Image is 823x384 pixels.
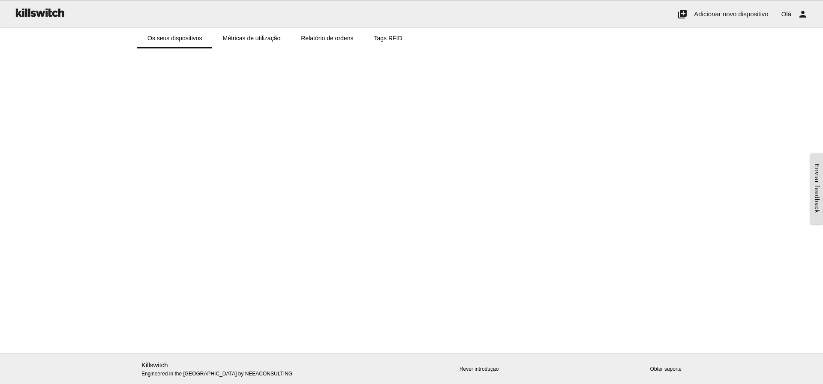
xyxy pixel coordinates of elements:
[291,28,363,48] a: Relatório de ordens
[677,0,688,28] i: add_to_photos
[811,153,823,223] a: Enviar feedback
[694,10,768,18] span: Adicionar novo dispositivo
[781,10,791,18] span: Olá
[13,0,66,24] img: ks-logo-black-160-b.png
[141,360,316,378] p: Engineered in the [GEOGRAPHIC_DATA] by NEEACONSULTING
[137,28,213,48] a: Os seus dispositivos
[460,366,499,372] a: Rever introdução
[141,361,168,369] a: Killswitch
[798,0,808,28] i: person
[363,28,412,48] a: Tags RFID
[213,28,291,48] a: Métricas de utilização
[650,366,682,372] a: Obter suporte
